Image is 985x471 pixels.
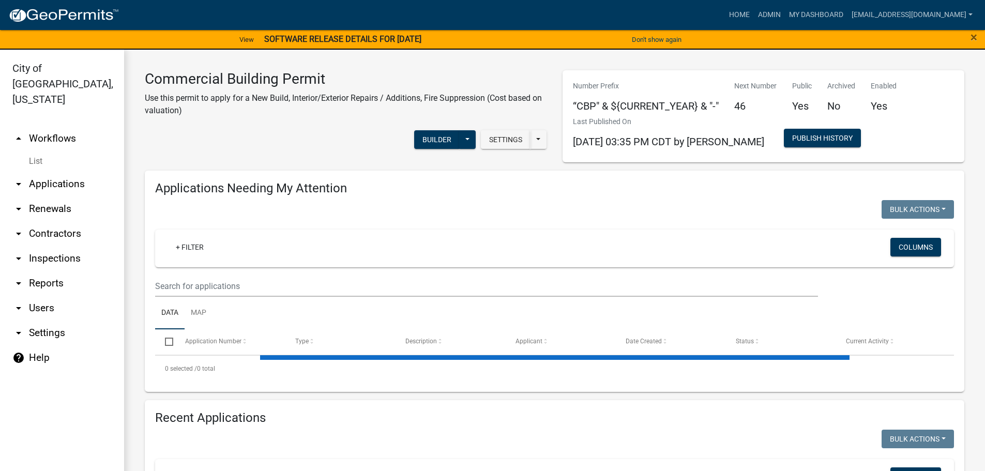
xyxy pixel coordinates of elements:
[12,227,25,240] i: arrow_drop_down
[516,338,542,345] span: Applicant
[836,329,946,354] datatable-header-cell: Current Activity
[871,100,897,112] h5: Yes
[185,297,213,330] a: Map
[175,329,285,354] datatable-header-cell: Application Number
[573,116,764,127] p: Last Published On
[784,129,861,147] button: Publish History
[168,238,212,256] a: + Filter
[734,100,777,112] h5: 46
[155,329,175,354] datatable-header-cell: Select
[155,297,185,330] a: Data
[264,34,421,44] strong: SOFTWARE RELEASE DETAILS FOR [DATE]
[827,81,855,92] p: Archived
[726,329,836,354] datatable-header-cell: Status
[396,329,506,354] datatable-header-cell: Description
[295,338,309,345] span: Type
[481,130,531,149] button: Settings
[155,356,954,382] div: 0 total
[628,31,686,48] button: Don't show again
[725,5,754,25] a: Home
[573,100,719,112] h5: “CBP" & ${CURRENT_YEAR} & "-"
[792,100,812,112] h5: Yes
[616,329,726,354] datatable-header-cell: Date Created
[12,327,25,339] i: arrow_drop_down
[871,81,897,92] p: Enabled
[785,5,847,25] a: My Dashboard
[792,81,812,92] p: Public
[882,430,954,448] button: Bulk Actions
[736,338,754,345] span: Status
[12,302,25,314] i: arrow_drop_down
[847,5,977,25] a: [EMAIL_ADDRESS][DOMAIN_NAME]
[12,352,25,364] i: help
[573,135,764,148] span: [DATE] 03:35 PM CDT by [PERSON_NAME]
[12,178,25,190] i: arrow_drop_down
[185,338,241,345] span: Application Number
[12,132,25,145] i: arrow_drop_up
[155,276,818,297] input: Search for applications
[573,81,719,92] p: Number Prefix
[846,338,889,345] span: Current Activity
[285,329,395,354] datatable-header-cell: Type
[971,30,977,44] span: ×
[882,200,954,219] button: Bulk Actions
[145,92,547,117] p: Use this permit to apply for a New Build, Interior/Exterior Repairs / Additions, Fire Suppression...
[235,31,258,48] a: View
[626,338,662,345] span: Date Created
[784,134,861,143] wm-modal-confirm: Workflow Publish History
[165,365,197,372] span: 0 selected /
[754,5,785,25] a: Admin
[145,70,547,88] h3: Commercial Building Permit
[12,252,25,265] i: arrow_drop_down
[12,203,25,215] i: arrow_drop_down
[155,411,954,426] h4: Recent Applications
[827,100,855,112] h5: No
[734,81,777,92] p: Next Number
[890,238,941,256] button: Columns
[155,181,954,196] h4: Applications Needing My Attention
[12,277,25,290] i: arrow_drop_down
[971,31,977,43] button: Close
[414,130,460,149] button: Builder
[506,329,616,354] datatable-header-cell: Applicant
[405,338,437,345] span: Description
